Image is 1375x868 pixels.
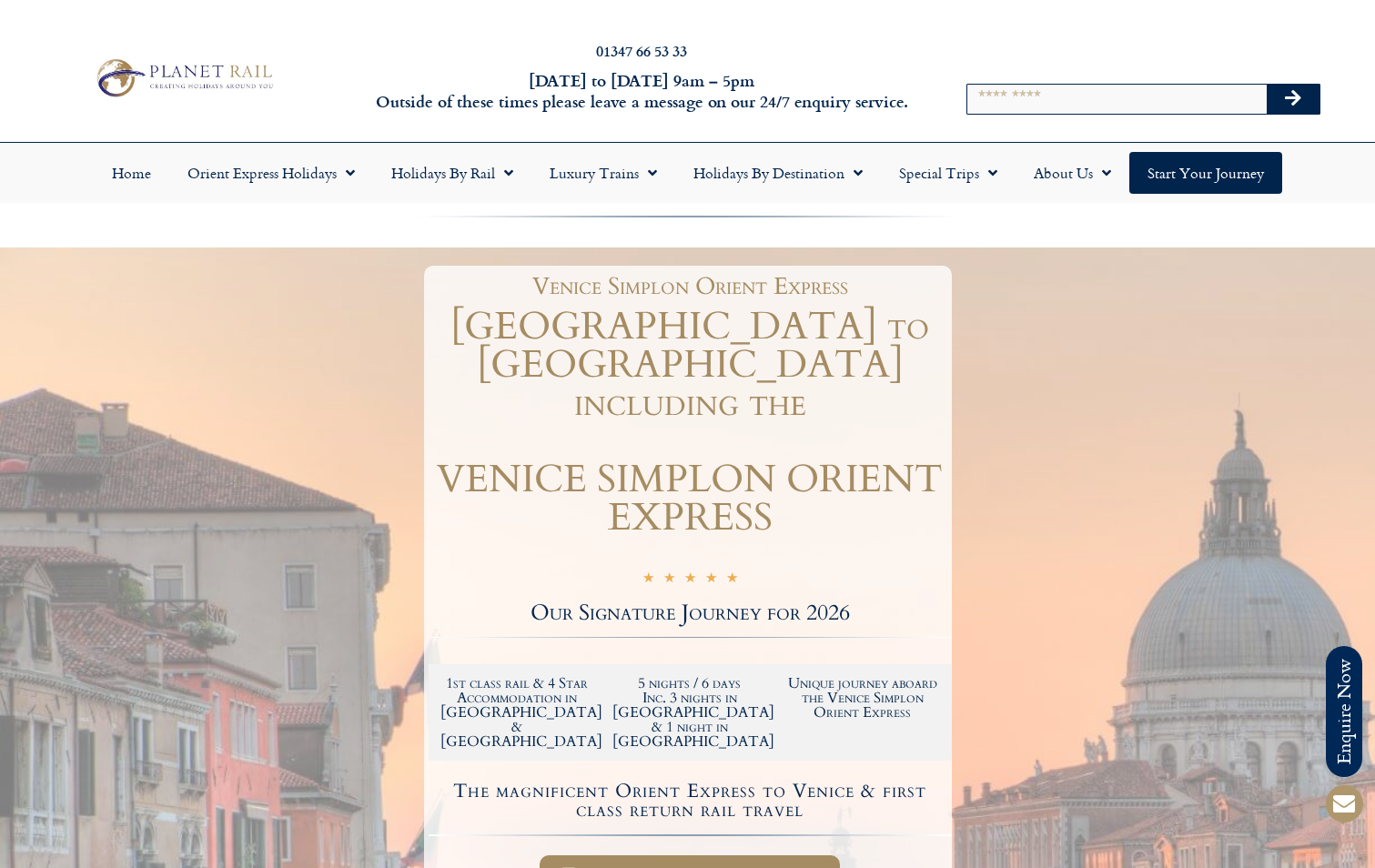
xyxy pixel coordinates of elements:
a: Orient Express Holidays [169,152,373,194]
i: ☆ [642,570,654,590]
h2: Our Signature Journey for 2026 [429,602,952,624]
img: Planet Rail Train Holidays Logo [89,55,278,101]
div: 5/5 [642,567,738,590]
h6: [DATE] to [DATE] 9am – 5pm Outside of these times please leave a message on our 24/7 enquiry serv... [371,70,912,113]
a: Special Trips [881,152,1016,194]
h1: Venice Simplon Orient Express [438,275,943,298]
i: ☆ [663,570,675,590]
a: Holidays by Destination [675,152,881,194]
nav: Menu [9,152,1366,194]
i: ☆ [726,570,738,590]
i: ☆ [705,570,717,590]
a: Holidays by Rail [373,152,531,194]
a: 01347 66 53 33 [596,40,687,61]
a: Home [94,152,169,194]
i: ☆ [684,570,696,590]
h2: 1st class rail & 4 Star Accommodation in [GEOGRAPHIC_DATA] & [GEOGRAPHIC_DATA] [440,676,595,749]
h1: [GEOGRAPHIC_DATA] to [GEOGRAPHIC_DATA] including the VENICE SIMPLON ORIENT EXPRESS [429,308,952,537]
h4: The magnificent Orient Express to Venice & first class return rail travel [431,782,949,820]
a: Luxury Trains [531,152,675,194]
button: Search [1267,85,1319,114]
a: About Us [1016,152,1129,194]
h2: 5 nights / 6 days Inc. 3 nights in [GEOGRAPHIC_DATA] & 1 night in [GEOGRAPHIC_DATA] [612,676,767,749]
a: Start your Journey [1129,152,1282,194]
h2: Unique journey aboard the Venice Simplon Orient Express [785,676,940,720]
